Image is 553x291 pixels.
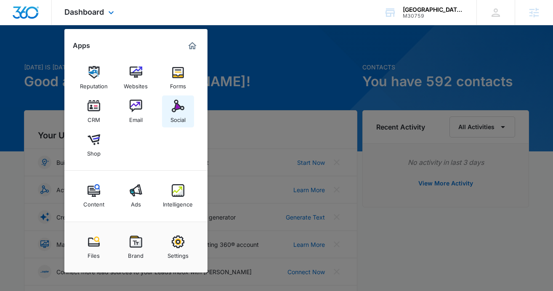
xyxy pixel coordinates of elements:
div: Social [170,112,186,123]
div: account id [403,13,464,19]
a: Content [78,180,110,212]
a: Intelligence [162,180,194,212]
a: Marketing 360® Dashboard [186,39,199,53]
a: Forms [162,62,194,94]
h2: Apps [73,42,90,50]
div: Shop [87,146,101,157]
div: Ads [131,197,141,208]
a: Brand [120,231,152,263]
div: account name [403,6,464,13]
div: Forms [170,79,186,90]
div: Files [88,248,100,259]
div: Email [129,112,143,123]
a: Reputation [78,62,110,94]
a: Ads [120,180,152,212]
a: CRM [78,95,110,127]
div: Brand [128,248,144,259]
a: Email [120,95,152,127]
div: Intelligence [163,197,193,208]
div: Websites [124,79,148,90]
a: Social [162,95,194,127]
a: Websites [120,62,152,94]
a: Files [78,231,110,263]
a: Settings [162,231,194,263]
div: Content [83,197,104,208]
a: Shop [78,129,110,161]
div: CRM [88,112,100,123]
div: Settings [167,248,189,259]
span: Dashboard [64,8,104,16]
div: Reputation [80,79,108,90]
